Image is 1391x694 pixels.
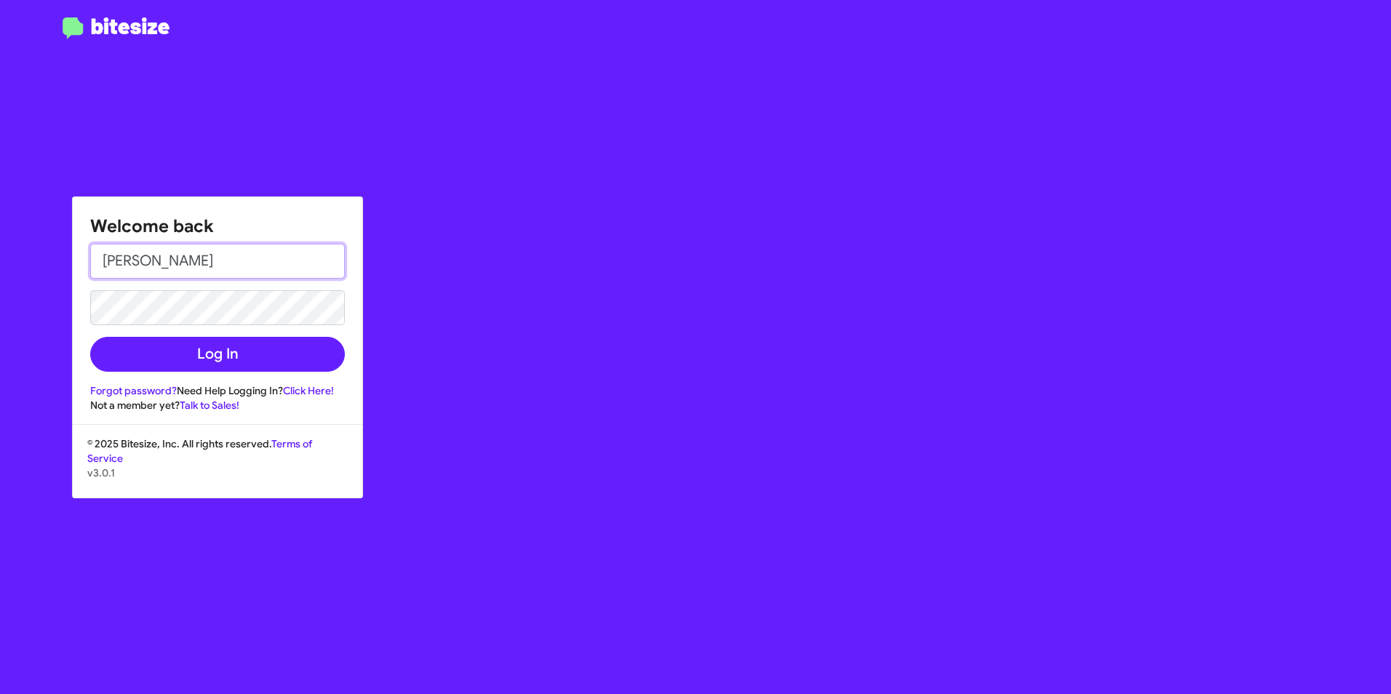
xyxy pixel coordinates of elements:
[90,384,177,397] a: Forgot password?
[90,398,345,412] div: Not a member yet?
[90,337,345,372] button: Log In
[180,399,239,412] a: Talk to Sales!
[73,436,362,498] div: © 2025 Bitesize, Inc. All rights reserved.
[87,466,348,480] p: v3.0.1
[87,437,312,465] a: Terms of Service
[90,244,345,279] input: Email address
[283,384,334,397] a: Click Here!
[90,215,345,238] h1: Welcome back
[90,383,345,398] div: Need Help Logging In?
